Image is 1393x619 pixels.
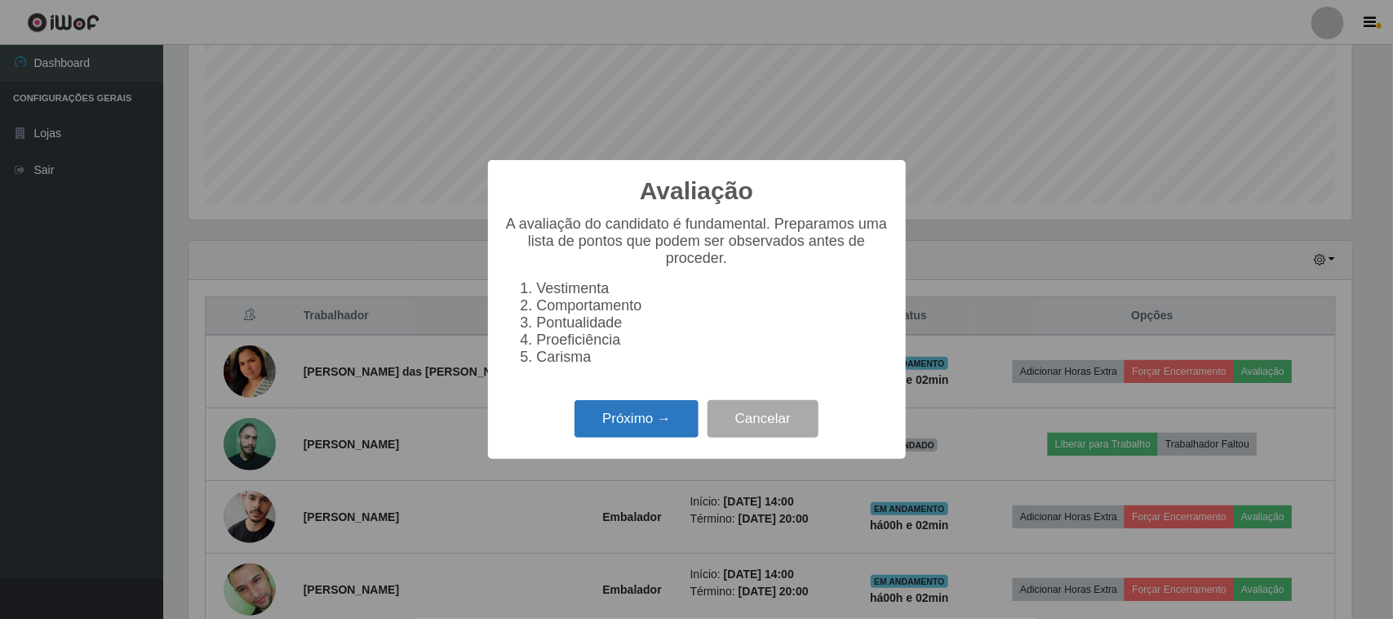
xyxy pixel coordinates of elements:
[504,216,889,267] p: A avaliação do candidato é fundamental. Preparamos uma lista de pontos que podem ser observados a...
[537,314,889,332] li: Pontualidade
[708,400,818,439] button: Cancelar
[537,349,889,366] li: Carisma
[537,280,889,297] li: Vestimenta
[537,332,889,349] li: Proeficiência
[575,400,699,439] button: Próximo →
[537,297,889,314] li: Comportamento
[640,176,753,206] h2: Avaliação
